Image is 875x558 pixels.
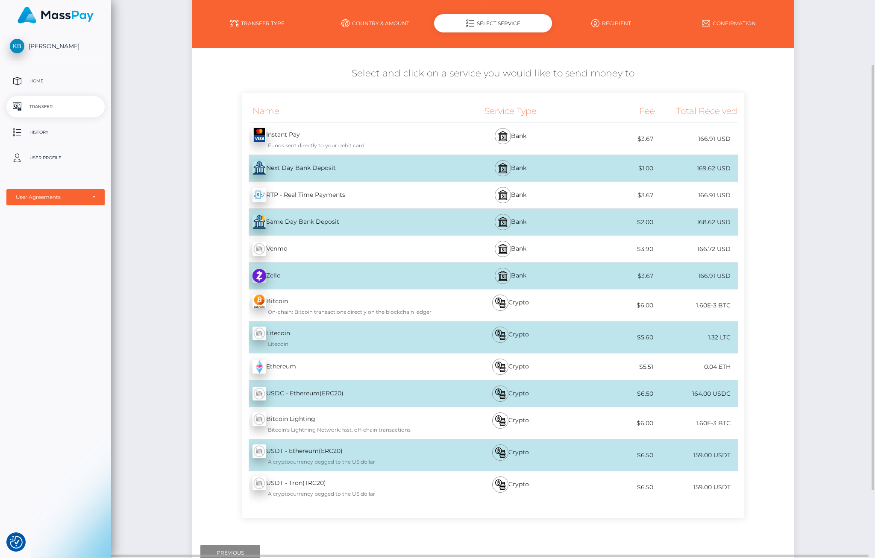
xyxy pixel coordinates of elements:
[10,536,23,549] button: Consent Preferences
[498,190,508,200] img: bank.svg
[495,362,505,372] img: bitcoin.svg
[573,240,655,259] div: $3.90
[242,382,449,406] div: USDC - Ethereum(ERC20)
[655,129,737,149] div: 166.91 USD
[253,142,449,149] div: Funds sent directly to your debit card
[655,478,737,497] div: 159.00 USDT
[16,194,86,201] div: User Agreements
[10,536,23,549] img: Revisit consent button
[242,156,449,180] div: Next Day Bank Deposit
[253,444,266,458] img: wMhJQYtZFAryAAAAABJRU5ErkJggg==
[253,412,266,426] img: wMhJQYtZFAryAAAAABJRU5ErkJggg==
[498,244,508,254] img: bank.svg
[552,16,670,31] a: Recipient
[6,189,105,205] button: User Agreements
[573,328,655,347] div: $5.60
[253,128,266,142] img: QwWugUCNyICDhMjofT14yaqUfddCM6mkz1jyhlzQJMfnoYLnQKBG4sBBx5acn+Idg5zKpHvf4PMFFwNoJ2cDAAAAAASUVORK5...
[198,16,316,31] a: Transfer Type
[253,476,266,490] img: wMhJQYtZFAryAAAAABJRU5ErkJggg==
[316,16,434,31] a: Country & Amount
[573,384,655,403] div: $6.50
[253,360,266,374] img: z+HV+S+XklAdAAAAABJRU5ErkJggg==
[655,446,737,465] div: 159.00 USDT
[573,357,655,377] div: $5.51
[449,321,573,353] div: Crypto
[655,266,737,286] div: 166.91 USD
[242,237,449,261] div: Venmo
[242,183,449,207] div: RTP - Real Time Payments
[449,209,573,235] div: Bank
[449,155,573,181] div: Bank
[449,380,573,407] div: Crypto
[495,447,505,458] img: bitcoin.svg
[253,161,266,175] img: 8MxdlsaCuGbAAAAAElFTkSuQmCC
[242,407,449,439] div: Bitcoin Lighting
[253,458,449,466] div: A cryptocurrency pegged to the US dollar
[449,99,573,123] div: Service Type
[242,289,449,321] div: Bitcoin
[198,67,788,80] h5: Select and click on a service you would like to send money to
[655,159,737,178] div: 169.62 USD
[449,263,573,289] div: Bank
[242,321,449,353] div: Litecoin
[655,296,737,315] div: 1.60E-3 BTC
[573,446,655,465] div: $6.50
[573,213,655,232] div: $2.00
[253,188,266,202] img: wcGC+PCrrIMMAAAAABJRU5ErkJggg==
[449,439,573,471] div: Crypto
[253,327,266,340] img: wMhJQYtZFAryAAAAABJRU5ErkJggg==
[18,7,94,23] img: MassPay
[253,308,449,316] div: On-chain: Bitcoin transactions directly on the blockchain ledger
[498,271,508,281] img: bank.svg
[242,123,449,155] div: Instant Pay
[253,242,266,256] img: wMhJQYtZFAryAAAAABJRU5ErkJggg==
[495,389,505,399] img: bitcoin.svg
[6,147,105,169] a: User Profile
[655,357,737,377] div: 0.04 ETH
[573,159,655,178] div: $1.00
[10,100,101,113] p: Transfer
[498,131,508,141] img: bank.svg
[498,217,508,227] img: bank.svg
[242,439,449,471] div: USDT - Ethereum(ERC20)
[10,75,101,88] p: Home
[573,186,655,205] div: $3.67
[253,387,266,400] img: wMhJQYtZFAryAAAAABJRU5ErkJggg==
[449,123,573,155] div: Bank
[495,415,505,426] img: bitcoin.svg
[242,471,449,503] div: USDT - Tron(TRC20)
[242,99,449,123] div: Name
[242,210,449,234] div: Same Day Bank Deposit
[573,99,655,123] div: Fee
[498,163,508,173] img: bank.svg
[449,353,573,380] div: Crypto
[242,264,449,288] div: Zelle
[655,240,737,259] div: 166.72 USD
[253,490,449,498] div: A cryptocurrency pegged to the US dollar
[449,236,573,262] div: Bank
[573,414,655,433] div: $6.00
[495,298,505,308] img: bitcoin.svg
[253,215,266,229] img: uObGLS8Ltq9ceZQwppFW9RMbi2NbuedY4gAAAABJRU5ErkJggg==
[573,266,655,286] div: $3.67
[434,14,552,32] div: Select Service
[10,126,101,139] p: History
[253,426,449,434] div: Bitcoin's Lightning Network: fast, off-chain transactions
[242,355,449,379] div: Ethereum
[6,70,105,92] a: Home
[449,471,573,503] div: Crypto
[573,296,655,315] div: $6.00
[670,16,788,31] a: Confirmation
[495,330,505,340] img: bitcoin.svg
[573,129,655,149] div: $3.67
[6,96,105,117] a: Transfer
[253,269,266,283] img: y1DrmoQXrBxAAAAAElFTkSuQmCC
[655,186,737,205] div: 166.91 USD
[6,42,105,50] span: [PERSON_NAME]
[449,289,573,321] div: Crypto
[573,478,655,497] div: $6.50
[449,407,573,439] div: Crypto
[495,479,505,490] img: bitcoin.svg
[655,213,737,232] div: 168.62 USD
[449,182,573,208] div: Bank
